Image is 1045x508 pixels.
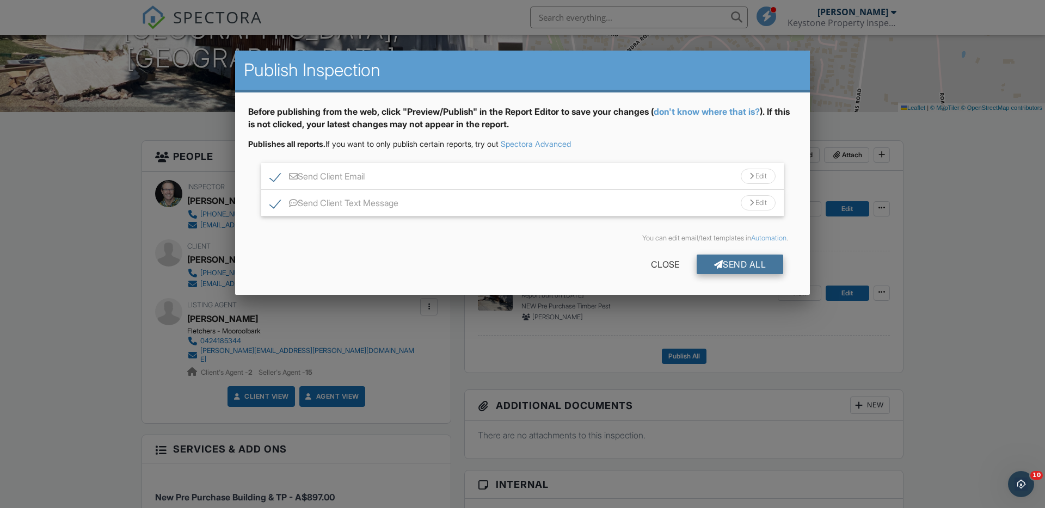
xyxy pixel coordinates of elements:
[654,106,760,117] a: don't know where that is?
[1008,471,1034,497] iframe: Intercom live chat
[244,59,801,81] h2: Publish Inspection
[634,255,697,274] div: Close
[741,169,776,184] div: Edit
[751,234,786,242] a: Automation
[501,139,571,148] a: Spectora Advanced
[270,171,365,185] label: Send Client Email
[697,255,784,274] div: Send All
[1030,471,1043,480] span: 10
[257,234,788,243] div: You can edit email/text templates in .
[248,106,797,139] div: Before publishing from the web, click "Preview/Publish" in the Report Editor to save your changes...
[270,198,398,212] label: Send Client Text Message
[741,195,776,210] div: Edit
[248,139,325,148] strong: Publishes all reports.
[248,139,499,148] span: If you want to only publish certain reports, try out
